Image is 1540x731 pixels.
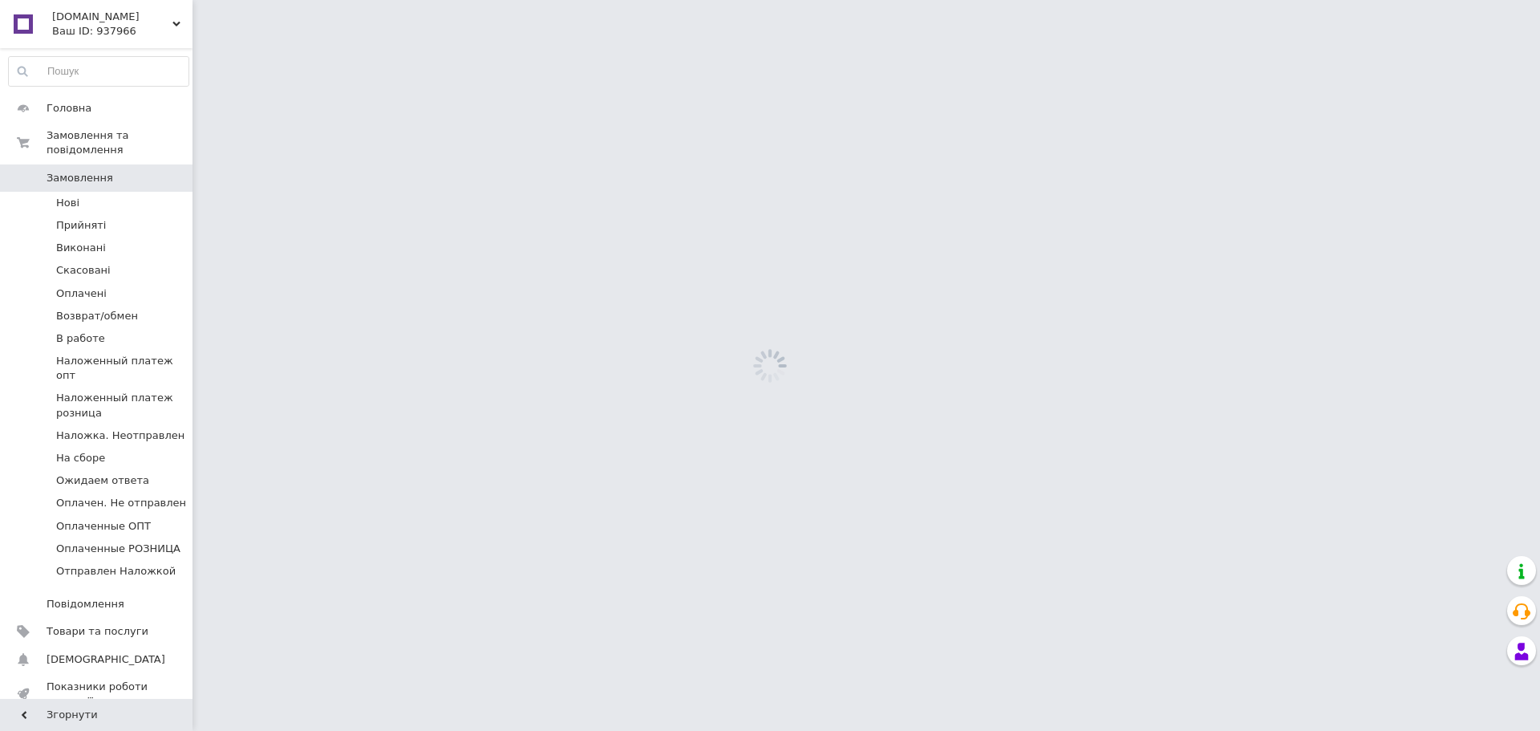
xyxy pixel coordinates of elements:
[9,57,188,86] input: Пошук
[56,451,105,465] span: На сборе
[52,24,192,39] div: Ваш ID: 937966
[56,286,107,301] span: Оплачені
[56,263,111,278] span: Скасовані
[47,597,124,611] span: Повідомлення
[56,428,184,443] span: Наложка. Неотправлен
[47,624,148,639] span: Товари та послуги
[56,309,138,323] span: Возврат/обмен
[56,496,186,510] span: Оплачен. Не отправлен
[47,652,165,667] span: [DEMOGRAPHIC_DATA]
[56,218,106,233] span: Прийняті
[47,101,91,116] span: Головна
[56,354,188,383] span: Наложенный платеж опт
[56,196,79,210] span: Нові
[56,241,106,255] span: Виконані
[56,564,176,579] span: Отправлен Наложкой
[47,680,148,709] span: Показники роботи компанії
[47,171,113,185] span: Замовлення
[56,473,149,488] span: Ожидаем ответа
[56,519,151,534] span: Оплаченные ОПТ
[56,331,105,346] span: В работе
[56,391,188,420] span: Наложенный платеж розница
[56,542,180,556] span: Оплаченные РОЗНИЦА
[52,10,172,24] span: sez-on.com
[47,128,192,157] span: Замовлення та повідомлення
